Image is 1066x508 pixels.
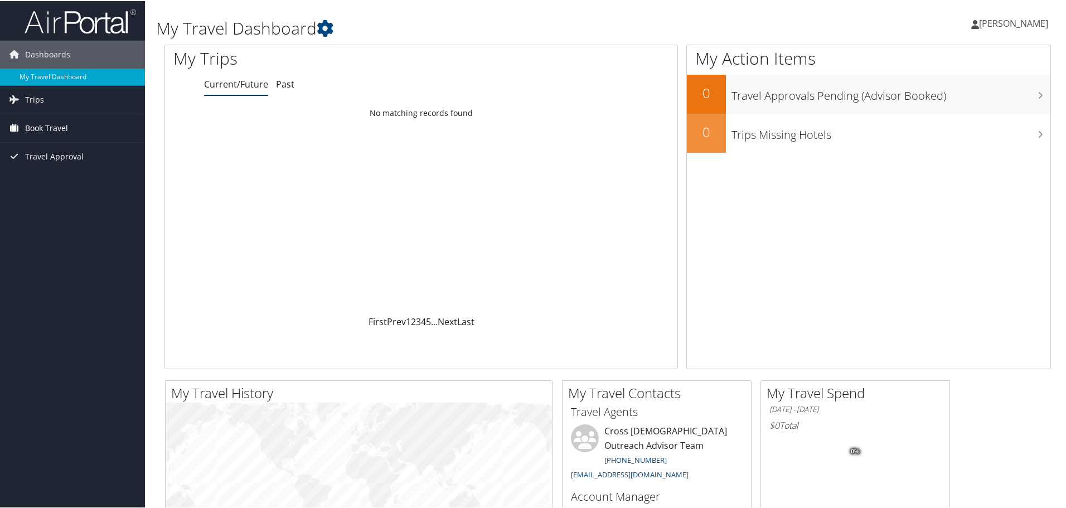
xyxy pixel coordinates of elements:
[687,113,1050,152] a: 0Trips Missing Hotels
[416,315,421,327] a: 3
[769,403,941,414] h6: [DATE] - [DATE]
[767,383,949,401] h2: My Travel Spend
[568,383,751,401] h2: My Travel Contacts
[979,16,1048,28] span: [PERSON_NAME]
[565,423,748,483] li: Cross [DEMOGRAPHIC_DATA] Outreach Advisor Team
[25,142,84,170] span: Travel Approval
[25,7,136,33] img: airportal-logo.png
[421,315,426,327] a: 4
[411,315,416,327] a: 2
[571,488,743,504] h3: Account Manager
[687,83,726,101] h2: 0
[604,454,667,464] a: [PHONE_NUMBER]
[406,315,411,327] a: 1
[571,403,743,419] h3: Travel Agents
[571,468,689,478] a: [EMAIL_ADDRESS][DOMAIN_NAME]
[369,315,387,327] a: First
[25,85,44,113] span: Trips
[971,6,1059,39] a: [PERSON_NAME]
[769,418,941,430] h6: Total
[25,113,68,141] span: Book Travel
[438,315,457,327] a: Next
[731,81,1050,103] h3: Travel Approvals Pending (Advisor Booked)
[25,40,70,67] span: Dashboards
[851,447,860,454] tspan: 0%
[431,315,438,327] span: …
[156,16,758,39] h1: My Travel Dashboard
[457,315,474,327] a: Last
[387,315,406,327] a: Prev
[687,46,1050,69] h1: My Action Items
[687,74,1050,113] a: 0Travel Approvals Pending (Advisor Booked)
[204,77,268,89] a: Current/Future
[276,77,294,89] a: Past
[769,418,779,430] span: $0
[165,102,677,122] td: No matching records found
[171,383,552,401] h2: My Travel History
[173,46,456,69] h1: My Trips
[426,315,431,327] a: 5
[687,122,726,141] h2: 0
[731,120,1050,142] h3: Trips Missing Hotels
